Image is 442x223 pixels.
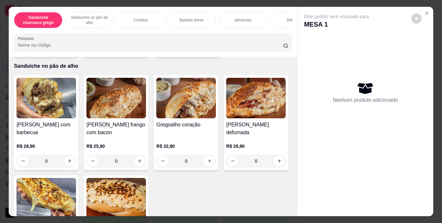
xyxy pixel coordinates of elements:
[226,121,286,136] h4: [PERSON_NAME] defumada
[304,20,369,29] p: MESA 1
[411,13,422,24] button: decrease-product-quantity
[180,18,204,23] p: Batatas doner
[304,13,369,20] p: Este pedido será vinculado para
[19,15,57,25] p: Sanduíche churrasco grego
[17,178,76,218] img: product-image
[204,156,215,166] button: increase-product-quantity
[17,143,76,149] p: R$ 28,90
[156,78,216,118] img: product-image
[227,156,238,166] button: decrease-product-quantity
[86,143,146,149] p: R$ 25,90
[17,121,76,136] h4: [PERSON_NAME] com barbecue
[226,78,286,118] img: product-image
[18,42,283,48] input: Pesquisa
[226,143,286,149] p: R$ 26,90
[156,121,216,129] h4: Gregoalho coração
[17,78,76,118] img: product-image
[14,62,292,70] p: Sanduíche no pão de alho
[86,121,146,136] h4: [PERSON_NAME] frango com bacon
[71,15,108,25] p: Sanduíche no pão de alho
[86,78,146,118] img: product-image
[18,36,36,41] label: Pesquisa
[333,96,398,104] p: Nenhum produto adicionado
[133,18,148,23] p: Combos
[234,18,251,23] p: adicionais
[18,156,28,166] button: decrease-product-quantity
[287,18,301,23] p: Bebidas
[158,156,168,166] button: decrease-product-quantity
[422,8,432,18] button: Close
[88,156,98,166] button: decrease-product-quantity
[156,143,216,149] p: R$ 32,90
[274,156,284,166] button: increase-product-quantity
[64,156,75,166] button: increase-product-quantity
[134,156,145,166] button: increase-product-quantity
[86,178,146,218] img: product-image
